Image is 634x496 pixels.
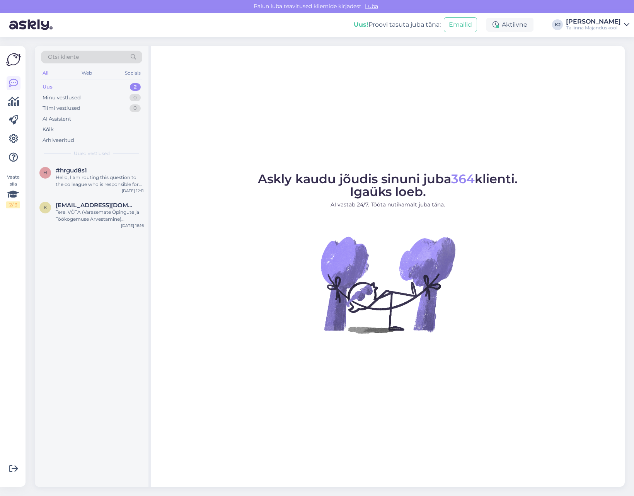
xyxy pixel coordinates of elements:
span: Luba [363,3,380,10]
div: 2 / 3 [6,201,20,208]
div: Kõik [43,126,54,133]
span: k [44,205,47,210]
img: No Chat active [318,215,457,354]
a: [PERSON_NAME]Tallinna Majanduskool [566,19,629,31]
div: Hello, I am routing this question to the colleague who is responsible for this topic. The reply m... [56,174,144,188]
div: 0 [130,94,141,102]
span: Otsi kliente [48,53,79,61]
p: AI vastab 24/7. Tööta nutikamalt juba täna. [258,201,518,209]
div: Arhiveeritud [43,136,74,144]
div: 0 [130,104,141,112]
div: KJ [552,19,563,30]
span: #hrgud8s1 [56,167,87,174]
span: Uued vestlused [74,150,110,157]
span: Askly kaudu jõudis sinuni juba klienti. Igaüks loeb. [258,171,518,199]
div: Tiimi vestlused [43,104,80,112]
b: Uus! [354,21,368,28]
div: Vaata siia [6,174,20,208]
div: Proovi tasuta juba täna: [354,20,441,29]
div: AI Assistent [43,115,71,123]
div: Uus [43,83,53,91]
div: [DATE] 16:16 [121,223,144,228]
div: Tallinna Majanduskool [566,25,621,31]
div: [DATE] 12:11 [122,188,144,194]
div: Socials [123,68,142,78]
div: 2 [130,83,141,91]
button: Emailid [444,17,477,32]
div: Minu vestlused [43,94,81,102]
span: kristel.soome@tmk.edu.ee [56,202,136,209]
span: h [43,170,47,176]
div: Tere! VÕTA (Varasemate Õpingute ja Töökogemuse Arvestamine) võimaldab arvestada varem omandatud t... [56,209,144,223]
img: Askly Logo [6,52,21,67]
div: Web [80,68,94,78]
div: [PERSON_NAME] [566,19,621,25]
span: 364 [451,171,475,186]
div: Aktiivne [486,18,533,32]
div: All [41,68,50,78]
